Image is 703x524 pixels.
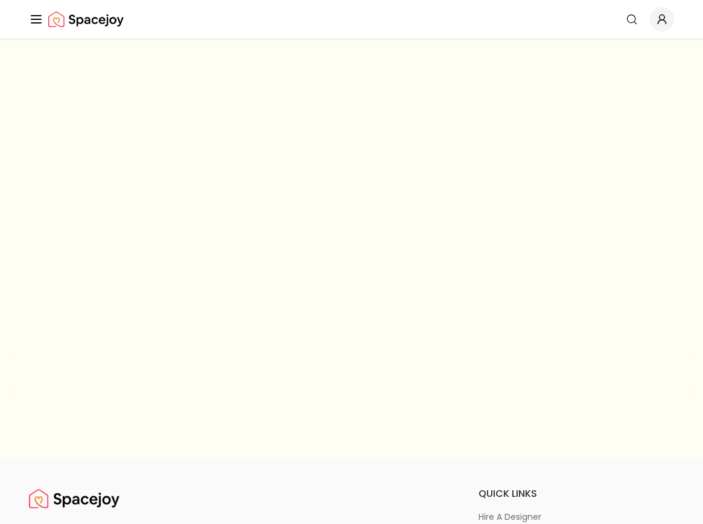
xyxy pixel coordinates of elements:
a: Spacejoy [29,487,119,511]
h6: quick links [479,487,674,501]
img: Spacejoy Logo [48,7,124,31]
p: hire a designer [479,511,541,523]
a: Spacejoy [48,7,124,31]
img: Spacejoy Logo [29,487,119,511]
a: hire a designer [479,511,674,523]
